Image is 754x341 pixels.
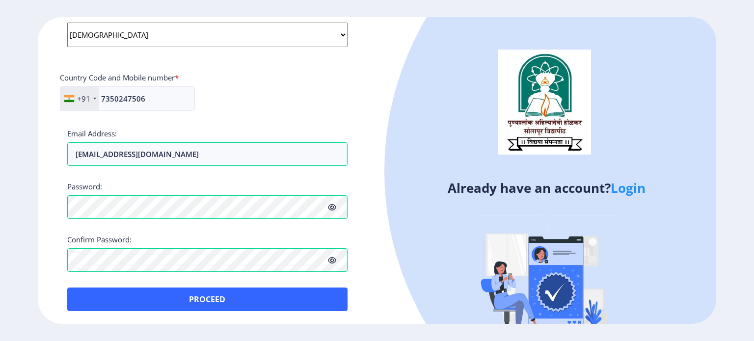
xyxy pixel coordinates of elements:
div: India (भारत): +91 [60,87,99,110]
label: Country Code and Mobile number [60,73,179,82]
input: Mobile No [60,86,195,111]
h4: Already have an account? [384,180,709,196]
img: logo [498,50,591,155]
label: Email Address: [67,129,117,138]
label: Confirm Password: [67,235,132,244]
div: +91 [77,94,90,104]
input: Email address [67,142,348,166]
label: Password: [67,182,102,191]
a: Login [611,179,646,197]
button: Proceed [67,288,348,311]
